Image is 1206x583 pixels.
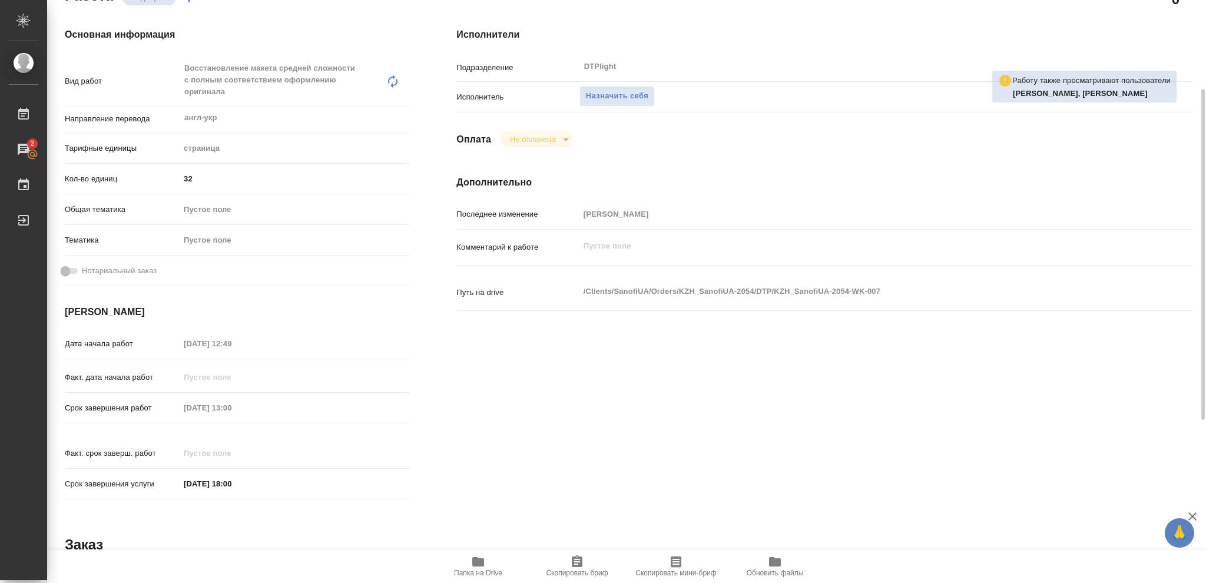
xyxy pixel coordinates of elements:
div: страница [180,138,409,158]
div: Пустое поле [184,204,395,216]
p: Путь на drive [456,287,579,299]
textarea: /Clients/SanofiUA/Orders/KZH_SanofiUA-2054/DTP/KZH_SanofiUA-2054-WK-007 [579,281,1132,302]
p: Факт. срок заверш. работ [65,448,180,459]
p: Панькина Анна, Гусельников Роман [1013,88,1171,100]
input: Пустое поле [180,445,283,462]
input: ✎ Введи что-нибудь [180,475,283,492]
p: Комментарий к работе [456,241,579,253]
p: Работу также просматривают пользователи [1012,75,1171,87]
h4: Исполнители [456,28,1193,42]
h2: Заказ [65,535,103,554]
input: ✎ Введи что-нибудь [180,170,409,187]
input: Пустое поле [180,369,283,386]
p: Кол-во единиц [65,173,180,185]
span: 2 [23,138,41,150]
p: Срок завершения работ [65,402,180,414]
h4: [PERSON_NAME] [65,305,409,319]
span: Скопировать мини-бриф [635,569,716,577]
p: Последнее изменение [456,208,579,220]
p: Исполнитель [456,91,579,103]
p: Направление перевода [65,113,180,125]
p: Общая тематика [65,204,180,216]
button: Папка на Drive [429,550,528,583]
span: Назначить себя [586,90,648,103]
span: Нотариальный заказ [82,265,157,277]
h4: Основная информация [65,28,409,42]
button: Назначить себя [579,86,655,107]
span: 🙏 [1169,521,1190,545]
p: Тарифные единицы [65,143,180,154]
h4: Оплата [456,132,491,147]
p: Факт. дата начала работ [65,372,180,383]
div: Пустое поле [180,230,409,250]
p: Вид работ [65,75,180,87]
button: Скопировать бриф [528,550,627,583]
button: 🙏 [1165,518,1194,548]
p: Срок завершения услуги [65,478,180,490]
button: Скопировать мини-бриф [627,550,725,583]
b: [PERSON_NAME], [PERSON_NAME] [1013,89,1148,98]
p: Подразделение [456,62,579,74]
h4: Дополнительно [456,175,1193,190]
button: Не оплачена [506,134,559,144]
div: Подбор [501,131,573,147]
span: Обновить файлы [747,569,804,577]
span: Скопировать бриф [546,569,608,577]
input: Пустое поле [180,335,283,352]
a: 2 [3,135,44,164]
p: Тематика [65,234,180,246]
input: Пустое поле [579,206,1132,223]
div: Пустое поле [184,234,395,246]
span: Папка на Drive [454,569,502,577]
button: Обновить файлы [725,550,824,583]
p: Дата начала работ [65,338,180,350]
input: Пустое поле [180,399,283,416]
div: Пустое поле [180,200,409,220]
